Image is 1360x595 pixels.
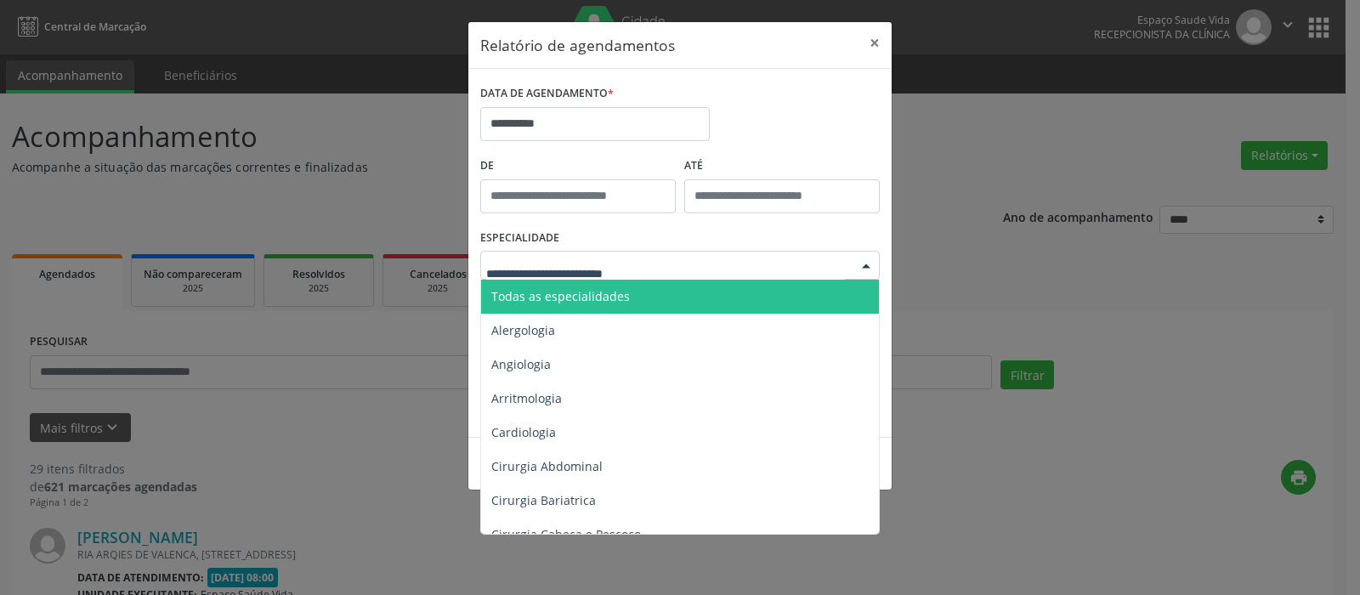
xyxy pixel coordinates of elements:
[480,81,614,107] label: DATA DE AGENDAMENTO
[491,322,555,338] span: Alergologia
[491,492,596,508] span: Cirurgia Bariatrica
[491,458,603,474] span: Cirurgia Abdominal
[858,22,892,64] button: Close
[491,390,562,406] span: Arritmologia
[480,34,675,56] h5: Relatório de agendamentos
[491,356,551,372] span: Angiologia
[491,526,641,542] span: Cirurgia Cabeça e Pescoço
[491,424,556,440] span: Cardiologia
[480,153,676,179] label: De
[480,225,559,252] label: ESPECIALIDADE
[684,153,880,179] label: ATÉ
[491,288,630,304] span: Todas as especialidades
